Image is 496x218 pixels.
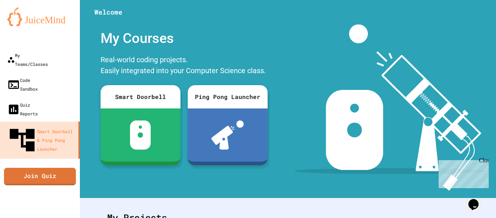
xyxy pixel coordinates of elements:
div: Smart Doorbell [101,85,180,108]
div: Smart Doorbell & Ping Pong Launcher [7,125,76,155]
iframe: chat widget [465,189,489,211]
div: My Courses [97,24,271,52]
img: sdb-white.svg [130,120,151,150]
img: banner-image-my-projects.png [294,24,489,191]
div: Chat with us now!Close [3,3,50,46]
img: ppl-with-ball.png [211,120,244,150]
div: Code Sandbox [7,76,38,93]
img: logo-orange.svg [7,7,73,26]
div: Ping Pong Launcher [188,85,268,108]
iframe: chat widget [436,157,489,188]
div: Real-world coding projects. Easily integrated into your Computer Science class. [97,52,271,80]
a: Join Quiz [4,168,76,185]
div: My Teams/Classes [7,51,48,68]
div: Quiz Reports [7,100,38,118]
